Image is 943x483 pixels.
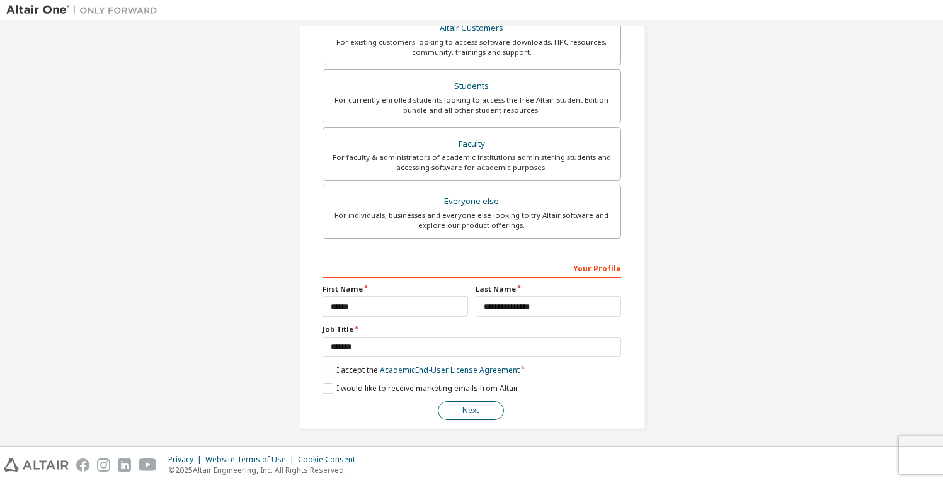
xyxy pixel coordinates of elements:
label: I accept the [323,365,520,375]
div: Everyone else [331,193,613,210]
div: For currently enrolled students looking to access the free Altair Student Edition bundle and all ... [331,95,613,115]
img: altair_logo.svg [4,458,69,472]
div: For existing customers looking to access software downloads, HPC resources, community, trainings ... [331,37,613,57]
div: Cookie Consent [298,455,363,465]
a: Academic End-User License Agreement [380,365,520,375]
label: First Name [323,284,468,294]
p: © 2025 Altair Engineering, Inc. All Rights Reserved. [168,465,363,475]
button: Next [438,401,504,420]
label: Job Title [323,324,621,334]
img: linkedin.svg [118,458,131,472]
label: I would like to receive marketing emails from Altair [323,383,518,394]
img: Altair One [6,4,164,16]
div: Students [331,77,613,95]
div: Privacy [168,455,205,465]
div: Faculty [331,135,613,153]
img: youtube.svg [139,458,157,472]
div: Website Terms of Use [205,455,298,465]
img: instagram.svg [97,458,110,472]
div: Your Profile [323,258,621,278]
div: Altair Customers [331,20,613,37]
label: Last Name [476,284,621,294]
div: For individuals, businesses and everyone else looking to try Altair software and explore our prod... [331,210,613,230]
img: facebook.svg [76,458,89,472]
div: For faculty & administrators of academic institutions administering students and accessing softwa... [331,152,613,173]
